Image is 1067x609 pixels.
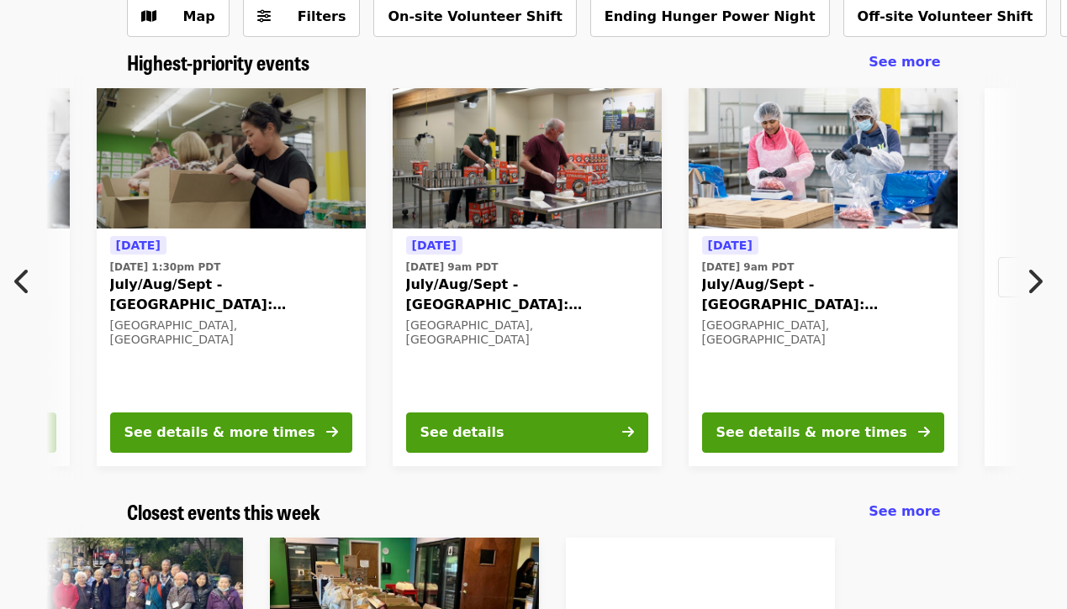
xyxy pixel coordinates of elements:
[97,88,366,229] img: July/Aug/Sept - Portland: Repack/Sort (age 8+) organized by Oregon Food Bank
[918,424,930,440] i: arrow-right icon
[110,260,221,275] time: [DATE] 1:30pm PDT
[183,8,215,24] span: Map
[127,50,309,75] a: Highest-priority events
[406,260,499,275] time: [DATE] 9am PDT
[869,503,940,519] span: See more
[689,88,958,466] a: See details for "July/Aug/Sept - Beaverton: Repack/Sort (age 10+)"
[298,8,346,24] span: Filters
[702,275,944,315] span: July/Aug/Sept - [GEOGRAPHIC_DATA]: Repack/Sort (age [DEMOGRAPHIC_DATA]+)
[393,88,662,466] a: See details for "July/Aug/Sept - Portland: Repack/Sort (age 16+)"
[114,50,954,75] div: Highest-priority events
[110,412,352,453] button: See details & more times
[702,412,944,453] button: See details & more times
[14,265,31,297] i: chevron-left icon
[406,275,648,315] span: July/Aug/Sept - [GEOGRAPHIC_DATA]: Repack/Sort (age [DEMOGRAPHIC_DATA]+)
[406,412,648,453] button: See details
[110,275,352,315] span: July/Aug/Sept - [GEOGRAPHIC_DATA]: Repack/Sort (age [DEMOGRAPHIC_DATA]+)
[127,47,309,76] span: Highest-priority events
[622,424,634,440] i: arrow-right icon
[110,318,352,347] div: [GEOGRAPHIC_DATA], [GEOGRAPHIC_DATA]
[702,260,795,275] time: [DATE] 9am PDT
[702,318,944,347] div: [GEOGRAPHIC_DATA], [GEOGRAPHIC_DATA]
[1026,265,1043,297] i: chevron-right icon
[127,500,320,524] a: Closest events this week
[708,239,753,252] span: [DATE]
[257,8,271,24] i: sliders-h icon
[869,54,940,70] span: See more
[97,88,366,466] a: See details for "July/Aug/Sept - Portland: Repack/Sort (age 8+)"
[141,8,156,24] i: map icon
[406,318,648,347] div: [GEOGRAPHIC_DATA], [GEOGRAPHIC_DATA]
[420,423,504,443] div: See details
[114,500,954,524] div: Closest events this week
[393,88,662,229] img: July/Aug/Sept - Portland: Repack/Sort (age 16+) organized by Oregon Food Bank
[869,52,940,72] a: See more
[1012,258,1067,305] button: Next item
[869,501,940,522] a: See more
[716,423,907,443] div: See details & more times
[326,424,338,440] i: arrow-right icon
[689,88,958,229] img: July/Aug/Sept - Beaverton: Repack/Sort (age 10+) organized by Oregon Food Bank
[127,496,320,526] span: Closest events this week
[116,239,161,252] span: [DATE]
[124,423,315,443] div: See details & more times
[412,239,457,252] span: [DATE]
